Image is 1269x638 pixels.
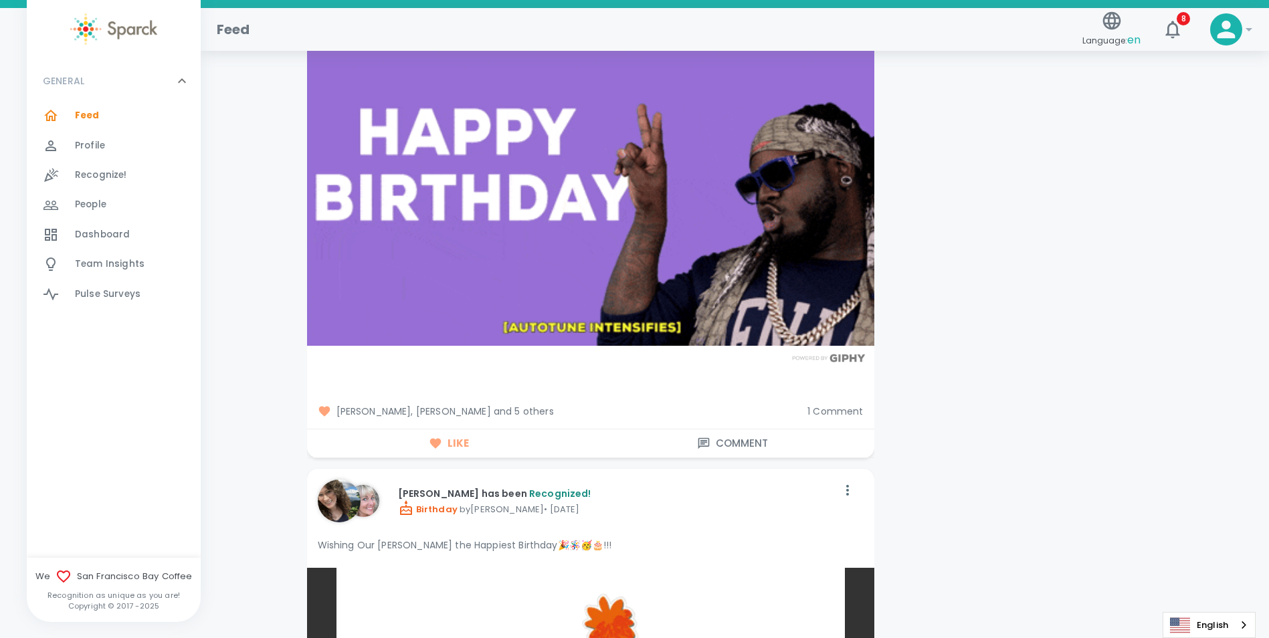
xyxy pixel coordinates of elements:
[27,161,201,190] a: Recognize!
[75,257,144,271] span: Team Insights
[27,101,201,130] a: Feed
[1157,13,1189,45] button: 8
[807,405,863,418] span: 1 Comment
[347,485,379,517] img: Picture of Linda Chock
[27,568,201,584] span: We San Francisco Bay Coffee
[1163,612,1256,638] div: Language
[75,288,140,301] span: Pulse Surveys
[75,109,100,122] span: Feed
[1163,612,1256,638] aside: Language selected: English
[398,500,837,516] p: by [PERSON_NAME] • [DATE]
[75,139,105,152] span: Profile
[1082,31,1141,49] span: Language:
[318,538,864,552] p: Wishing Our [PERSON_NAME] the Happiest Birthday🎉🪅🥳🎂!!!
[70,13,157,45] img: Sparck logo
[307,429,591,457] button: Like
[75,228,130,241] span: Dashboard
[27,249,201,279] a: Team Insights
[217,19,250,40] h1: Feed
[27,220,201,249] a: Dashboard
[529,487,591,500] span: Recognized!
[591,429,874,457] button: Comment
[318,480,361,522] img: Picture of Vashti Cirinna
[27,131,201,161] a: Profile
[75,169,127,182] span: Recognize!
[1077,6,1146,54] button: Language:en
[318,405,797,418] span: [PERSON_NAME], [PERSON_NAME] and 5 others
[1177,12,1190,25] span: 8
[1127,32,1141,47] span: en
[27,280,201,309] a: Pulse Surveys
[43,74,84,88] p: GENERAL
[27,101,201,314] div: GENERAL
[398,503,458,516] span: Birthday
[789,354,869,362] img: Powered by GIPHY
[27,590,201,601] p: Recognition as unique as you are!
[27,61,201,101] div: GENERAL
[398,487,837,500] p: [PERSON_NAME] has been
[27,601,201,611] p: Copyright © 2017 - 2025
[75,198,106,211] span: People
[27,190,201,219] a: People
[1163,613,1255,637] a: English
[27,13,201,45] a: Sparck logo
